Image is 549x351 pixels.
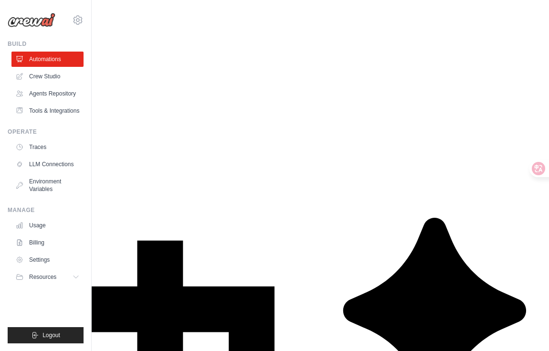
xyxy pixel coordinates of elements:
button: Resources [11,269,84,285]
a: Traces [11,139,84,155]
span: Resources [29,273,56,281]
a: Tools & Integrations [11,103,84,118]
iframe: Chat Widget [501,305,549,351]
a: LLM Connections [11,157,84,172]
a: Billing [11,235,84,250]
a: Crew Studio [11,69,84,84]
a: Automations [11,52,84,67]
div: Build [8,40,84,48]
img: Logo [8,13,55,27]
div: Operate [8,128,84,136]
button: Logout [8,327,84,343]
a: Agents Repository [11,86,84,101]
a: Settings [11,252,84,267]
div: Manage [8,206,84,214]
span: Logout [42,331,60,339]
a: Environment Variables [11,174,84,197]
a: Usage [11,218,84,233]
